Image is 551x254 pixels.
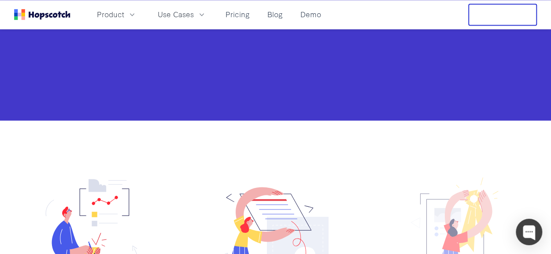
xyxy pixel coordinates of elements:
[152,7,211,22] button: Use Cases
[297,7,325,22] a: Demo
[14,9,70,20] a: Home
[158,9,194,20] span: Use Cases
[264,7,286,22] a: Blog
[468,4,537,26] button: Free Trial
[222,7,253,22] a: Pricing
[92,7,142,22] button: Product
[97,9,124,20] span: Product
